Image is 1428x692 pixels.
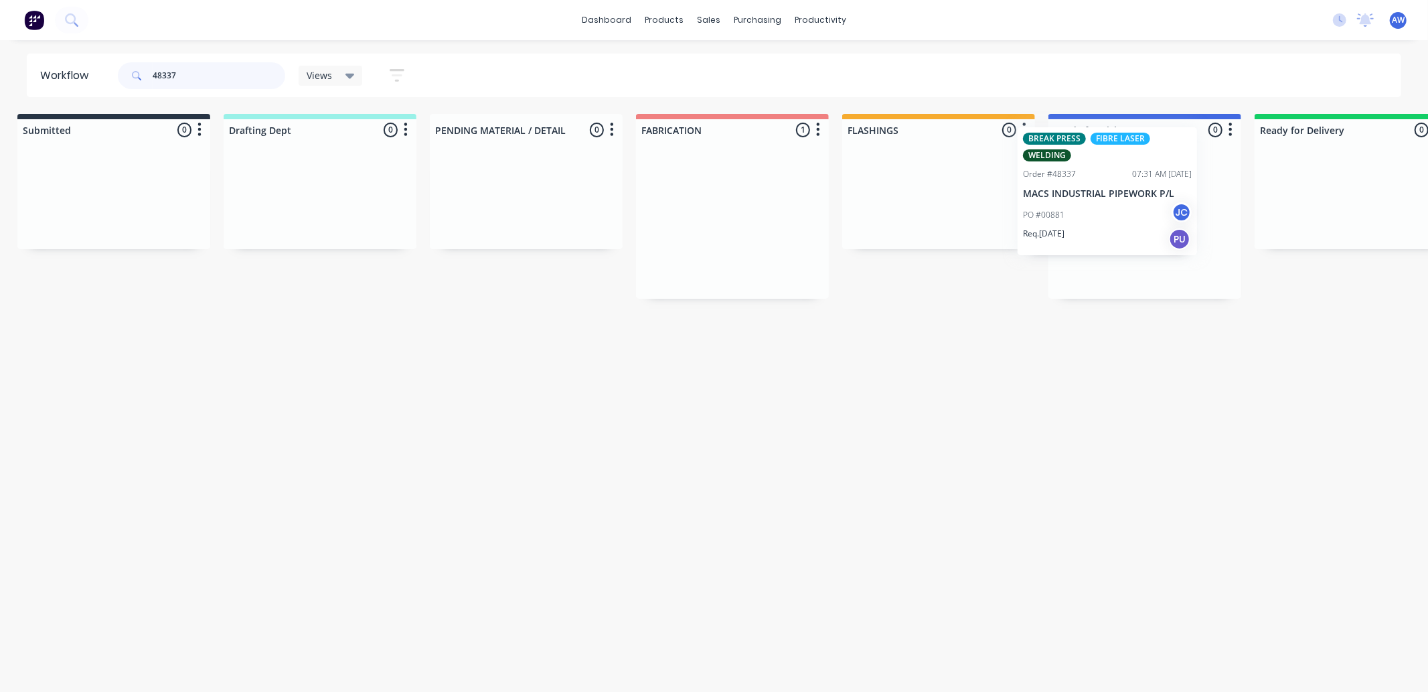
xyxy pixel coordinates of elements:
div: purchasing [727,10,788,30]
input: Search for orders... [153,62,285,89]
div: sales [690,10,727,30]
span: Views [307,68,332,82]
span: AW [1392,14,1405,26]
div: productivity [788,10,853,30]
img: Factory [24,10,44,30]
a: dashboard [575,10,638,30]
div: products [638,10,690,30]
div: Workflow [40,68,95,84]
